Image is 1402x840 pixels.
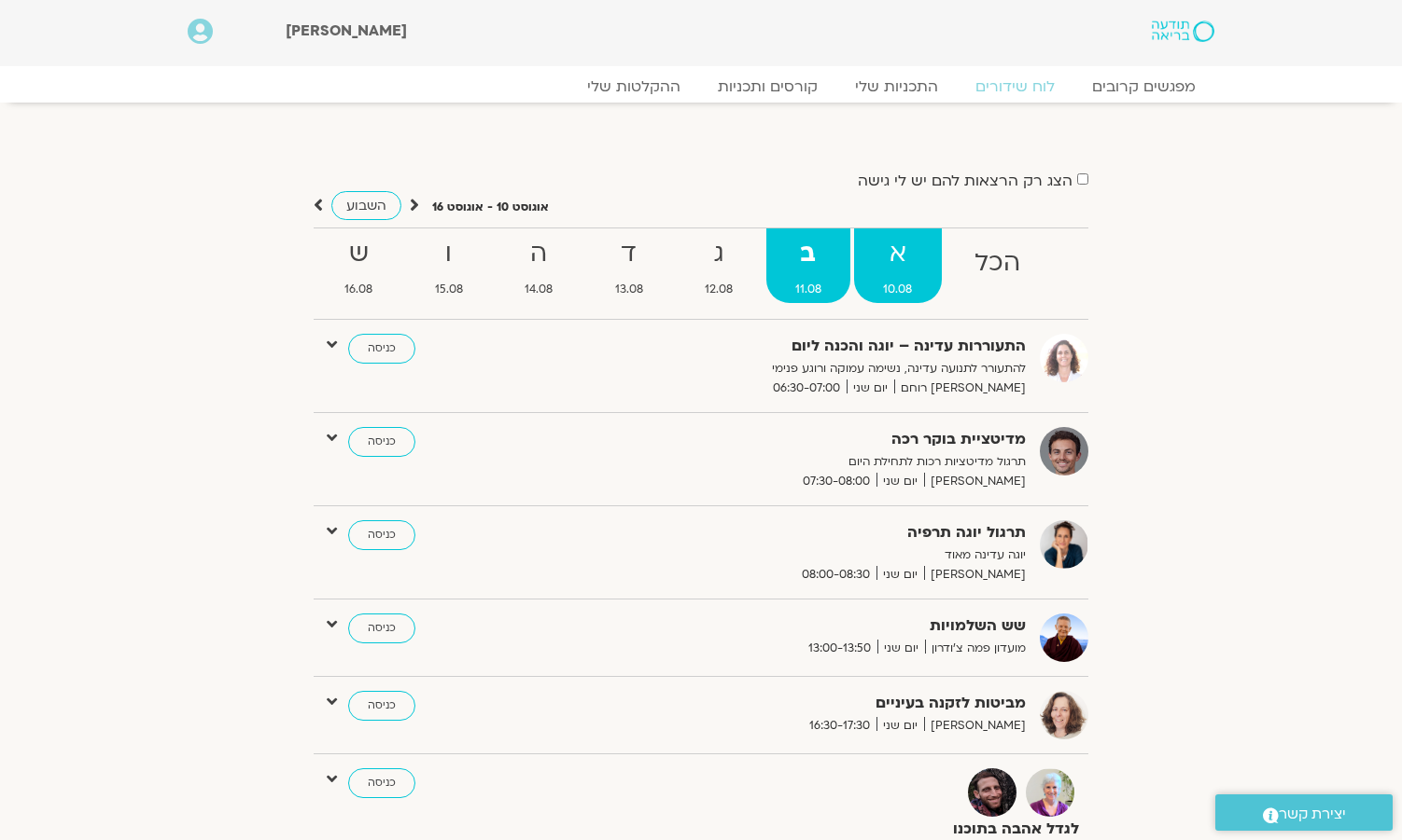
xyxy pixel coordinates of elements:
[568,359,1026,379] p: להתעורר לתנועה עדינה, נשימה עמוקה ורוגע פנימי
[876,565,924,585] span: יום שני
[946,242,1050,284] strong: הכל
[348,613,415,643] a: כניסה
[796,472,876,491] span: 07:30-08:00
[1073,77,1214,96] a: מפגשים קרובים
[331,191,401,220] a: השבוע
[496,280,582,299] span: 14.08
[568,334,1026,359] strong: התעוררות עדינה – יוגה והכנה ליום
[432,198,549,217] p: אוגוסט 10 - אוגוסט 16
[854,233,942,275] strong: א
[568,520,1026,545] strong: תרגול יוגה תרפיה
[348,520,415,550] a: כניסה
[406,228,493,303] a: ו15.08
[836,77,957,96] a: התכניות שלי
[802,639,877,658] span: 13:00-13:50
[496,233,582,275] strong: ה
[894,379,1026,398] span: [PERSON_NAME] רוחם
[188,77,1214,96] nav: Menu
[924,565,1026,585] span: [PERSON_NAME]
[568,691,1026,716] strong: מביטות לזקנה בעיניים
[586,233,673,275] strong: ד
[286,21,407,41] span: [PERSON_NAME]
[699,77,836,96] a: קורסים ותכניות
[315,280,402,299] span: 16.08
[568,77,699,96] a: ההקלטות שלי
[1279,802,1346,827] span: יצירת קשר
[925,639,1026,658] span: מועדון פמה צ'ודרון
[568,613,1026,639] strong: שש השלמויות
[1215,794,1393,831] a: יצירת קשר
[854,280,942,299] span: 10.08
[348,768,415,798] a: כניסה
[406,233,493,275] strong: ו
[496,228,582,303] a: ה14.08
[348,334,415,364] a: כניסה
[858,172,1073,189] label: הצג רק הרצאות להם יש לי גישה
[346,197,386,214] span: השבוע
[568,427,1026,452] strong: מדיטציית בוקר רכה
[568,545,1026,565] p: יוגה עדינה מאוד
[854,228,942,303] a: א10.08
[586,228,673,303] a: ד13.08
[766,228,851,303] a: ב11.08
[568,452,1026,472] p: תרגול מדיטציות רכות לתחילת היום
[957,77,1073,96] a: לוח שידורים
[406,280,493,299] span: 15.08
[795,565,876,585] span: 08:00-08:30
[766,233,851,275] strong: ב
[924,472,1026,491] span: [PERSON_NAME]
[766,280,851,299] span: 11.08
[876,716,924,736] span: יום שני
[676,228,763,303] a: ג12.08
[348,427,415,457] a: כניסה
[876,472,924,491] span: יום שני
[586,280,673,299] span: 13.08
[847,379,894,398] span: יום שני
[676,280,763,299] span: 12.08
[924,716,1026,736] span: [PERSON_NAME]
[676,233,763,275] strong: ג
[766,379,847,398] span: 06:30-07:00
[315,228,402,303] a: ש16.08
[877,639,925,658] span: יום שני
[803,716,876,736] span: 16:30-17:30
[315,233,402,275] strong: ש
[348,691,415,721] a: כניסה
[946,228,1050,303] a: הכל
